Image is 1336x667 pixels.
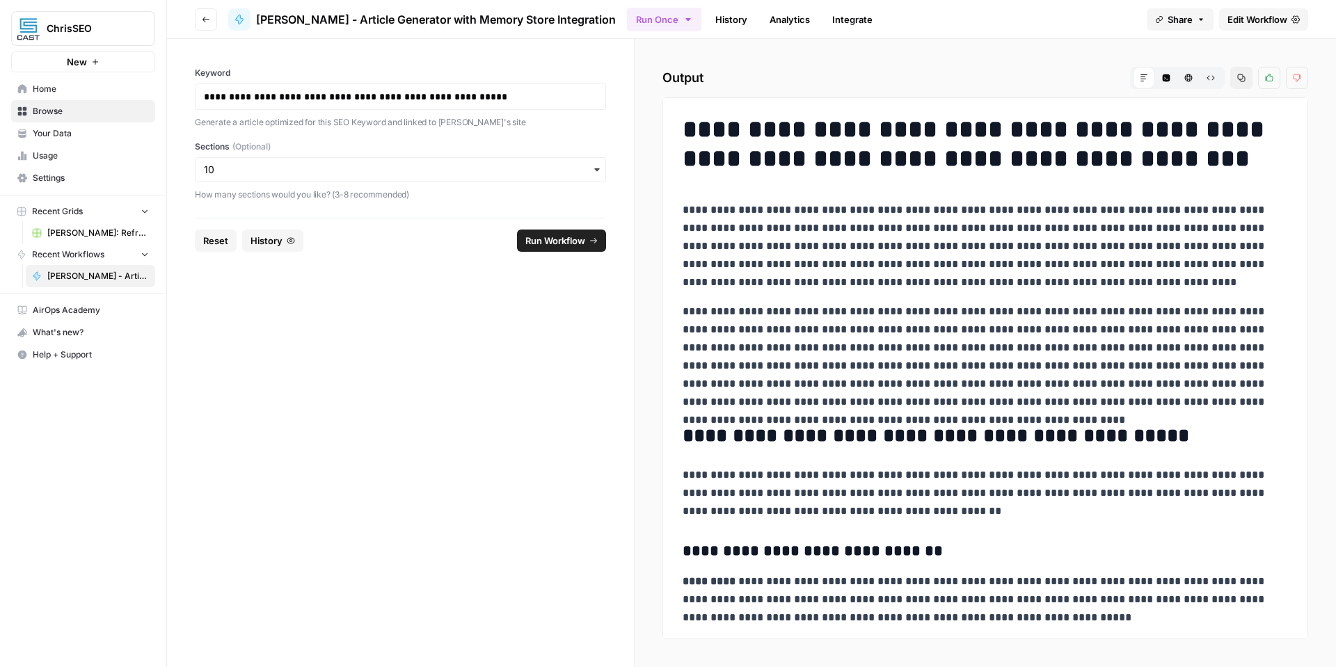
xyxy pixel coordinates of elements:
[256,11,616,28] span: [PERSON_NAME] - Article Generator with Memory Store Integration
[33,348,149,361] span: Help + Support
[26,222,155,244] a: [PERSON_NAME]: Refresh Existing Content
[12,322,154,343] div: What's new?
[26,265,155,287] a: [PERSON_NAME] - Article Generator with Memory Store Integration
[11,244,155,265] button: Recent Workflows
[33,83,149,95] span: Home
[627,8,701,31] button: Run Once
[33,127,149,140] span: Your Data
[761,8,818,31] a: Analytics
[33,304,149,316] span: AirOps Academy
[195,67,606,79] label: Keyword
[47,270,149,282] span: [PERSON_NAME] - Article Generator with Memory Store Integration
[525,234,585,248] span: Run Workflow
[517,230,606,252] button: Run Workflow
[1219,8,1308,31] a: Edit Workflow
[67,55,87,69] span: New
[11,11,155,46] button: Workspace: ChrisSEO
[11,321,155,344] button: What's new?
[11,100,155,122] a: Browse
[11,78,155,100] a: Home
[11,201,155,222] button: Recent Grids
[32,248,104,261] span: Recent Workflows
[11,167,155,189] a: Settings
[11,122,155,145] a: Your Data
[33,150,149,162] span: Usage
[1227,13,1287,26] span: Edit Workflow
[11,145,155,167] a: Usage
[33,105,149,118] span: Browse
[232,140,271,153] span: (Optional)
[250,234,283,248] span: History
[11,51,155,72] button: New
[195,188,606,202] p: How many sections would you like? (3-8 recommended)
[195,140,606,153] label: Sections
[47,227,149,239] span: [PERSON_NAME]: Refresh Existing Content
[1147,8,1214,31] button: Share
[707,8,756,31] a: History
[204,163,597,177] input: 10
[47,22,131,35] span: ChrisSEO
[33,172,149,184] span: Settings
[11,344,155,366] button: Help + Support
[16,16,41,41] img: ChrisSEO Logo
[195,230,237,252] button: Reset
[32,205,83,218] span: Recent Grids
[11,299,155,321] a: AirOps Academy
[203,234,228,248] span: Reset
[242,230,303,252] button: History
[228,8,616,31] a: [PERSON_NAME] - Article Generator with Memory Store Integration
[1168,13,1193,26] span: Share
[195,115,606,129] p: Generate a article optimized for this SEO Keyword and linked to [PERSON_NAME]'s site
[662,67,1308,89] h2: Output
[824,8,881,31] a: Integrate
